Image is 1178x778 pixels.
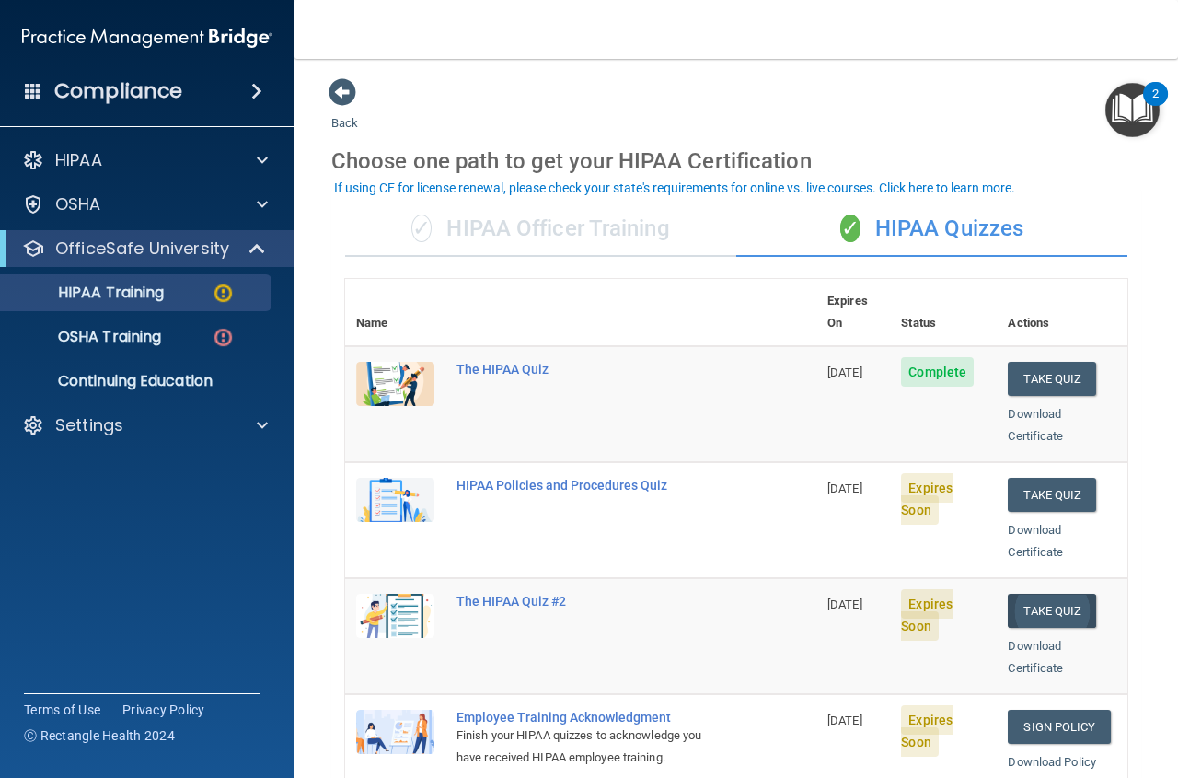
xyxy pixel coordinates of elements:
[1008,407,1063,443] a: Download Certificate
[55,238,229,260] p: OfficeSafe University
[411,215,432,242] span: ✓
[345,279,445,346] th: Name
[840,215,860,242] span: ✓
[331,94,358,130] a: Back
[901,589,953,641] span: Expires Soon
[901,473,953,525] span: Expires Soon
[1008,639,1063,675] a: Download Certificate
[55,193,101,215] p: OSHA
[24,726,175,745] span: Ⓒ Rectangle Health 2024
[827,482,862,495] span: [DATE]
[22,149,268,171] a: HIPAA
[1008,755,1096,769] a: Download Policy
[816,279,890,346] th: Expires On
[331,179,1018,197] button: If using CE for license renewal, please check your state's requirements for online vs. live cours...
[12,372,263,390] p: Continuing Education
[334,181,1015,194] div: If using CE for license renewal, please check your state's requirements for online vs. live cours...
[331,134,1141,188] div: Choose one path to get your HIPAA Certification
[456,710,724,725] div: Employee Training Acknowledgment
[12,328,161,346] p: OSHA Training
[22,414,268,436] a: Settings
[890,279,997,346] th: Status
[456,362,724,377] div: The HIPAA Quiz
[1008,362,1096,396] button: Take Quiz
[12,284,164,302] p: HIPAA Training
[345,202,736,257] div: HIPAA Officer Training
[456,594,724,609] div: The HIPAA Quiz #2
[901,357,974,387] span: Complete
[212,282,235,305] img: warning-circle.0cc9ac19.png
[827,714,862,727] span: [DATE]
[24,701,100,719] a: Terms of Use
[736,202,1127,257] div: HIPAA Quizzes
[827,598,862,611] span: [DATE]
[54,78,182,104] h4: Compliance
[122,701,205,719] a: Privacy Policy
[1008,710,1110,744] a: Sign Policy
[1008,478,1096,512] button: Take Quiz
[901,705,953,757] span: Expires Soon
[1008,594,1096,628] button: Take Quiz
[456,725,724,769] div: Finish your HIPAA quizzes to acknowledge you have received HIPAA employee training.
[997,279,1127,346] th: Actions
[212,326,235,349] img: danger-circle.6113f641.png
[22,238,267,260] a: OfficeSafe University
[1105,83,1160,137] button: Open Resource Center, 2 new notifications
[55,414,123,436] p: Settings
[22,19,272,56] img: PMB logo
[1008,523,1063,559] a: Download Certificate
[1152,94,1159,118] div: 2
[827,366,862,379] span: [DATE]
[456,478,724,493] div: HIPAA Policies and Procedures Quiz
[22,193,268,215] a: OSHA
[55,149,102,171] p: HIPAA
